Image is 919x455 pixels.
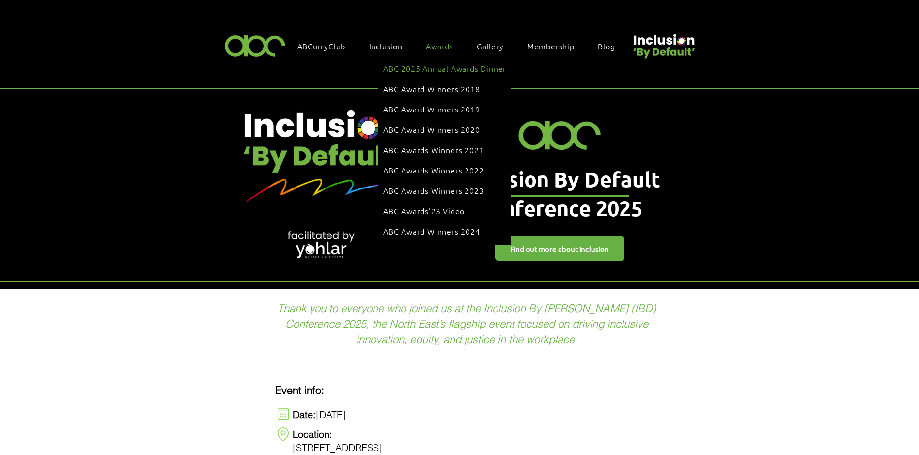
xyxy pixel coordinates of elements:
[383,141,506,159] a: ABC Awards Winners 2021
[383,144,483,155] span: ABC Awards Winners 2021
[383,104,480,114] span: ABC Award Winners 2019
[383,100,506,118] a: ABC Award Winners 2019
[293,36,360,56] a: ABCurryClub
[383,161,506,179] a: ABC Awards Winners 2022
[275,383,324,397] span: Event info:
[293,408,316,421] span: Date:
[293,428,332,440] span: Location:
[206,58,440,251] img: Untitled design (22).png
[383,205,465,216] span: ABC Awards'23 Video
[630,26,697,60] img: Untitled design (22).png
[378,54,511,245] div: Awards
[477,41,504,51] span: Gallery
[421,36,468,56] div: Awards
[522,36,589,56] a: Membership
[460,166,660,221] span: Inclusion By Default Conference 2025
[472,36,518,56] a: Gallery
[598,41,615,51] span: Blog
[383,79,506,98] a: ABC Award Winners 2018
[293,428,382,454] span: [STREET_ADDRESS]
[383,181,506,200] a: ABC Awards Winners 2023
[383,165,483,175] span: ABC Awards Winners 2022
[383,63,506,74] span: ABC 2025 Annual Awards Dinner
[383,59,506,78] a: ABC 2025 Annual Awards Dinner
[383,222,506,240] a: ABC Award Winners 2024
[495,236,624,261] a: Find out more about inclusion
[383,185,483,196] span: ABC Awards Winners 2023
[593,36,629,56] a: Blog
[369,41,403,51] span: Inclusion
[293,36,630,56] nav: Site
[510,244,609,254] span: Find out more about inclusion
[426,41,453,51] span: Awards
[383,83,480,94] span: ABC Award Winners 2018
[297,41,346,51] span: ABCurryClub
[364,36,417,56] div: Inclusion
[383,226,480,236] span: ABC Award Winners 2024
[514,114,607,154] img: ABC-Logo-Blank-Background-01-01-2.png
[383,202,506,220] a: ABC Awards'23 Video
[222,31,289,60] img: ABC-Logo-Blank-Background-01-01-2.png
[383,120,506,139] a: ABC Award Winners 2020
[278,301,656,346] span: Thank you to everyone who joined us at the Inclusion By [PERSON_NAME] (IBD) Conference 2025, the ...
[383,124,480,135] span: ABC Award Winners 2020
[527,41,575,51] span: Membership
[293,408,346,421] span: [DATE]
